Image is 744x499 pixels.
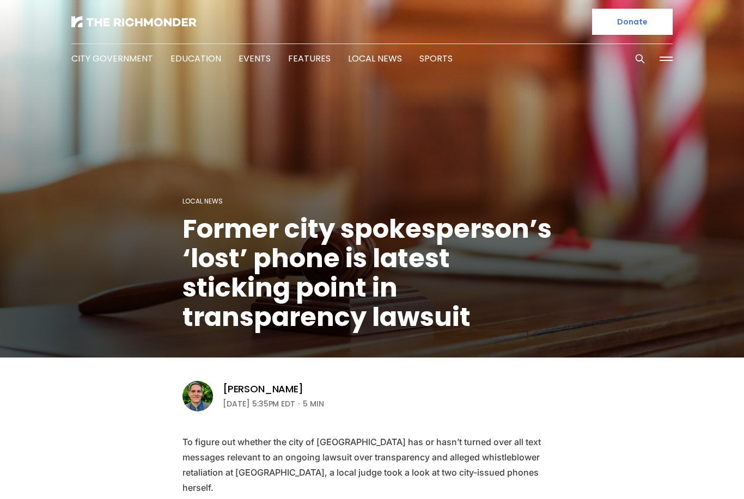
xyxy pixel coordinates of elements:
[71,52,153,65] a: City Government
[632,51,648,67] button: Search this site
[182,434,562,480] p: To figure out whether the city of [GEOGRAPHIC_DATA] has or hasn’t turned over all text messages r...
[419,52,453,65] a: Sports
[288,52,331,65] a: Features
[303,397,324,410] span: 5 min
[182,214,562,332] h1: Former city spokesperson’s ‘lost’ phone is latest sticking point in transparency lawsuit
[71,16,197,27] img: The Richmonder
[170,52,221,65] a: Education
[239,52,271,65] a: Events
[223,383,303,396] a: [PERSON_NAME]
[182,381,213,411] img: Graham Moomaw
[182,196,223,206] a: Local News
[651,446,744,499] iframe: portal-trigger
[223,397,295,410] time: [DATE] 5:35PM EDT
[348,52,402,65] a: Local News
[592,9,673,35] a: Donate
